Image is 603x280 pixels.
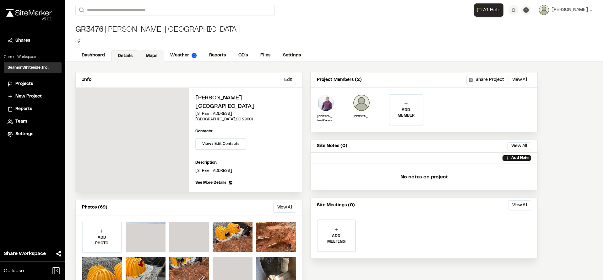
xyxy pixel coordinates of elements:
[195,94,296,111] h2: [PERSON_NAME][GEOGRAPHIC_DATA]
[15,81,33,87] span: Projects
[75,50,111,61] a: Dashboard
[539,5,549,15] img: User
[232,50,254,61] a: CD's
[195,111,296,117] p: [STREET_ADDRESS]
[483,6,501,14] span: AI Help
[8,131,58,138] a: Settings
[6,17,52,22] div: Oh geez...please don't...
[254,50,277,61] a: Files
[474,3,503,17] button: Open AI Assistant
[75,25,104,35] span: GR3476
[8,118,58,125] a: Team
[195,117,296,122] p: [GEOGRAPHIC_DATA] , SC 29601
[8,93,58,100] a: New Project
[139,50,164,62] a: Maps
[317,202,355,209] p: Site Meetings (0)
[75,5,87,15] button: Search
[8,81,58,87] a: Projects
[474,3,506,17] div: Open AI Assistant
[203,50,232,61] a: Reports
[111,50,139,62] a: Details
[8,37,58,44] a: Shares
[317,119,334,123] p: Land Planner IV
[317,77,362,83] p: Project Members (2)
[195,129,213,134] p: Contacts:
[277,50,307,61] a: Settings
[195,160,296,166] p: Description:
[195,138,246,150] button: View / Edit Contacts
[508,75,531,85] button: View All
[273,203,296,213] button: View All
[8,65,49,71] h3: SeamonWhiteside Inc.
[15,106,32,113] span: Reports
[6,9,52,17] img: rebrand.png
[195,180,226,186] span: See More Details
[511,155,529,161] p: Add Note
[317,143,347,150] p: Site Notes (0)
[4,250,46,257] span: Share Workspace
[164,50,203,61] a: Weather
[353,114,370,119] p: [PERSON_NAME]
[539,5,593,15] button: [PERSON_NAME]
[195,168,296,174] p: [STREET_ADDRESS]
[15,118,27,125] span: Team
[317,114,334,119] p: [PERSON_NAME]
[353,94,370,112] img: Raphael Betit
[316,167,532,187] p: No notes on project
[508,200,531,210] button: View All
[83,235,121,246] p: ADD PHOTO
[75,25,240,35] div: [PERSON_NAME][GEOGRAPHIC_DATA]
[317,94,334,112] img: Whit Dawson
[82,204,107,211] p: Photos (69)
[507,142,531,150] button: View All
[15,37,30,44] span: Shares
[466,75,507,85] button: Share Project
[318,233,355,245] p: ADD MEETING
[75,38,82,45] button: Edit Tags
[551,7,588,13] span: [PERSON_NAME]
[15,131,33,138] span: Settings
[15,93,42,100] span: New Project
[4,54,62,60] p: Current Workspace
[389,107,423,119] p: ADD MEMBER
[192,53,197,58] img: precipai.png
[280,75,296,85] button: Edit
[8,106,58,113] a: Reports
[4,267,24,275] span: Collapse
[82,77,91,83] p: Info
